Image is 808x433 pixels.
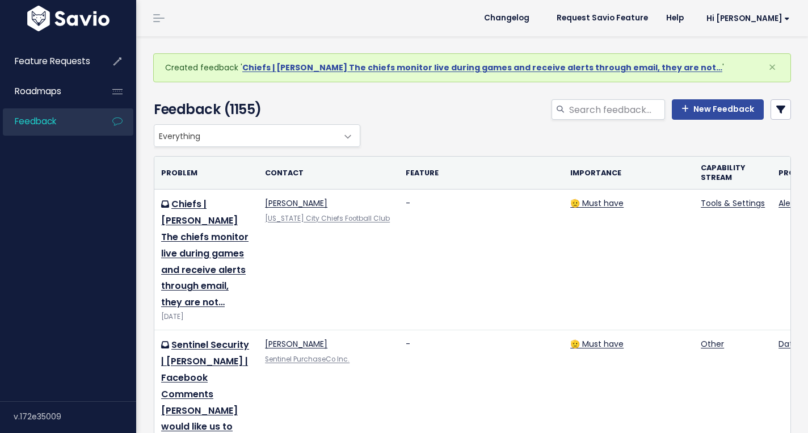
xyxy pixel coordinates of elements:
[265,338,327,350] a: [PERSON_NAME]
[701,338,724,350] a: Other
[154,124,360,147] span: Everything
[548,10,657,27] a: Request Savio Feature
[242,62,722,73] a: Chiefs | [PERSON_NAME] The chiefs monitor live during games and receive alerts through email, the...
[701,197,765,209] a: Tools & Settings
[568,99,665,120] input: Search feedback...
[570,197,624,209] a: 🫡 Must have
[399,157,563,190] th: Feature
[706,14,790,23] span: Hi [PERSON_NAME]
[672,99,764,120] a: New Feedback
[265,355,350,364] a: Sentinel PurchaseCo Inc.
[24,6,112,31] img: logo-white.9d6f32f41409.svg
[694,157,772,190] th: Capability stream
[154,125,337,146] span: Everything
[399,190,563,330] td: -
[657,10,693,27] a: Help
[154,157,258,190] th: Problem
[265,197,327,209] a: [PERSON_NAME]
[265,214,390,223] a: [US_STATE] City Chiefs Football Club
[15,55,90,67] span: Feature Requests
[563,157,694,190] th: Importance
[484,14,529,22] span: Changelog
[3,108,94,134] a: Feedback
[15,85,61,97] span: Roadmaps
[154,99,355,120] h4: Feedback (1155)
[14,402,136,431] div: v.172e35009
[778,197,801,209] a: Alerts
[768,58,776,77] span: ×
[153,53,791,82] div: Created feedback ' '
[757,54,788,81] button: Close
[161,311,251,323] div: [DATE]
[570,338,624,350] a: 🫡 Must have
[258,157,399,190] th: Contact
[161,197,249,309] a: Chiefs | [PERSON_NAME] The chiefs monitor live during games and receive alerts through email, the...
[15,115,56,127] span: Feedback
[693,10,799,27] a: Hi [PERSON_NAME]
[3,48,94,74] a: Feature Requests
[3,78,94,104] a: Roadmaps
